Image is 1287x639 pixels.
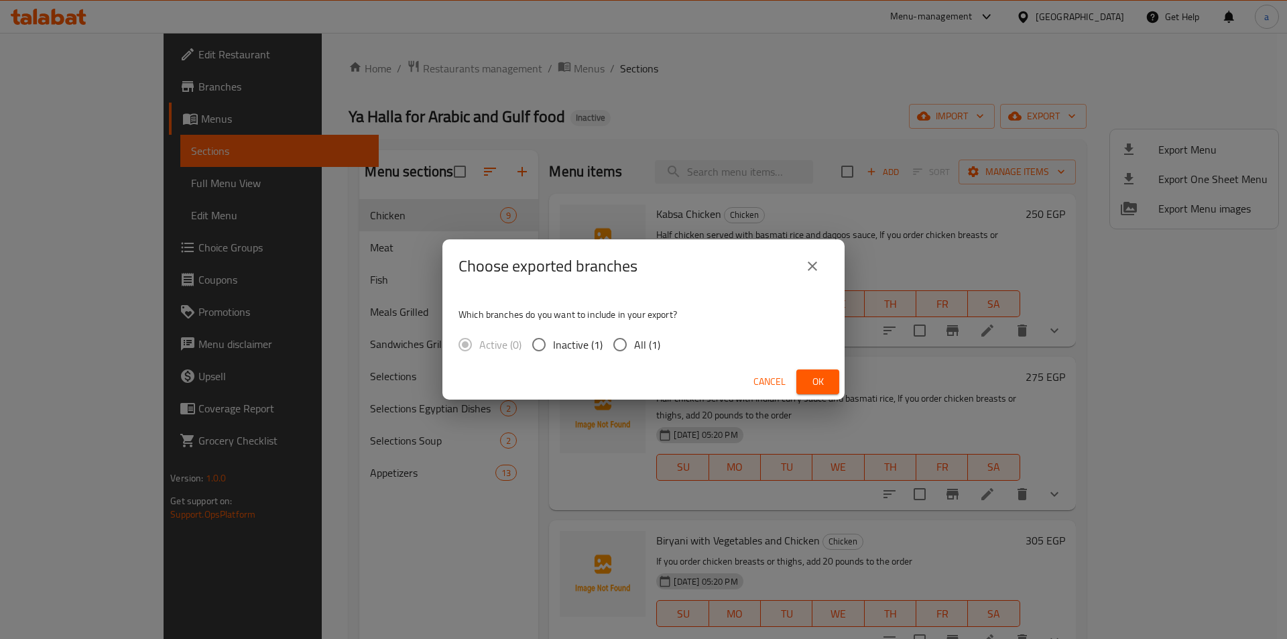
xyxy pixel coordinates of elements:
span: Cancel [753,373,786,390]
p: Which branches do you want to include in your export? [458,308,829,321]
span: Ok [807,373,829,390]
h2: Choose exported branches [458,255,637,277]
span: All (1) [634,337,660,353]
span: Inactive (1) [553,337,603,353]
button: Ok [796,369,839,394]
button: close [796,250,829,282]
button: Cancel [748,369,791,394]
span: Active (0) [479,337,522,353]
